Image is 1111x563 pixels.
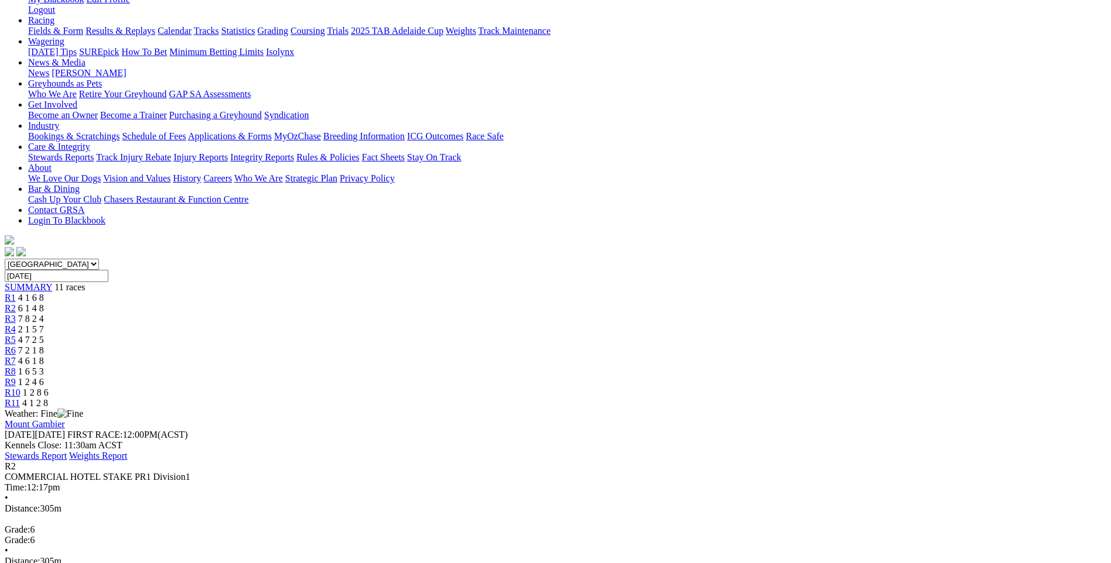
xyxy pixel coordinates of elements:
a: Stewards Reports [28,152,94,162]
a: MyOzChase [274,131,321,141]
a: R11 [5,398,20,408]
span: • [5,493,8,503]
a: R1 [5,293,16,303]
div: Wagering [28,47,1106,57]
img: Fine [57,408,83,419]
span: 11 races [54,282,85,292]
img: facebook.svg [5,247,14,256]
span: Distance: [5,503,40,513]
div: Get Involved [28,110,1106,121]
a: Tracks [194,26,219,36]
span: 2 1 5 7 [18,324,44,334]
span: 4 7 2 5 [18,335,44,345]
span: 7 8 2 4 [18,314,44,324]
div: 6 [5,524,1106,535]
span: FIRST RACE: [67,430,122,440]
div: 12:17pm [5,482,1106,493]
a: Track Maintenance [478,26,551,36]
a: Schedule of Fees [122,131,186,141]
a: Become a Trainer [100,110,167,120]
div: 6 [5,535,1106,545]
a: Care & Integrity [28,142,90,152]
span: 12:00PM(ACST) [67,430,188,440]
a: Who We Are [28,89,77,99]
span: Time: [5,482,27,492]
a: Become an Owner [28,110,98,120]
a: We Love Our Dogs [28,173,101,183]
a: Fields & Form [28,26,83,36]
a: Login To Blackbook [28,215,105,225]
a: Cash Up Your Club [28,194,101,204]
div: Racing [28,26,1106,36]
div: 305m [5,503,1106,514]
a: Greyhounds as Pets [28,78,102,88]
a: How To Bet [122,47,167,57]
a: [PERSON_NAME] [52,68,126,78]
a: Grading [258,26,288,36]
a: Integrity Reports [230,152,294,162]
a: R7 [5,356,16,366]
span: 6 1 4 8 [18,303,44,313]
a: SUMMARY [5,282,52,292]
span: Grade: [5,524,30,534]
span: 4 1 2 8 [22,398,48,408]
a: Strategic Plan [285,173,337,183]
a: Logout [28,5,55,15]
a: 2025 TAB Adelaide Cup [351,26,443,36]
a: Chasers Restaurant & Function Centre [104,194,248,204]
a: SUREpick [79,47,119,57]
a: Results & Replays [86,26,155,36]
a: Retire Your Greyhound [79,89,167,99]
a: Syndication [264,110,309,120]
a: Track Injury Rebate [96,152,171,162]
a: Purchasing a Greyhound [169,110,262,120]
a: History [173,173,201,183]
a: Industry [28,121,59,131]
span: R8 [5,366,16,376]
a: Vision and Values [103,173,170,183]
a: Mount Gambier [5,419,65,429]
div: News & Media [28,68,1106,78]
span: R9 [5,377,16,387]
a: Bar & Dining [28,184,80,194]
input: Select date [5,270,108,282]
a: ICG Outcomes [407,131,463,141]
a: Minimum Betting Limits [169,47,264,57]
a: News [28,68,49,78]
span: Weather: Fine [5,408,83,418]
a: R3 [5,314,16,324]
div: COMMERCIAL HOTEL STAKE PR1 Division1 [5,472,1106,482]
a: Who We Are [234,173,283,183]
span: • [5,545,8,555]
span: 1 2 8 6 [23,387,49,397]
img: twitter.svg [16,247,26,256]
div: Industry [28,131,1106,142]
a: Rules & Policies [296,152,360,162]
a: GAP SA Assessments [169,89,251,99]
a: About [28,163,52,173]
a: Stewards Report [5,451,67,461]
a: Careers [203,173,232,183]
a: R2 [5,303,16,313]
a: R6 [5,345,16,355]
a: R4 [5,324,16,334]
a: Applications & Forms [188,131,272,141]
div: About [28,173,1106,184]
a: Isolynx [266,47,294,57]
a: Racing [28,15,54,25]
a: Get Involved [28,99,77,109]
div: Care & Integrity [28,152,1106,163]
span: 7 2 1 8 [18,345,44,355]
a: R10 [5,387,20,397]
div: Greyhounds as Pets [28,89,1106,99]
span: 1 6 5 3 [18,366,44,376]
a: Injury Reports [173,152,228,162]
span: Grade: [5,535,30,545]
a: Wagering [28,36,64,46]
